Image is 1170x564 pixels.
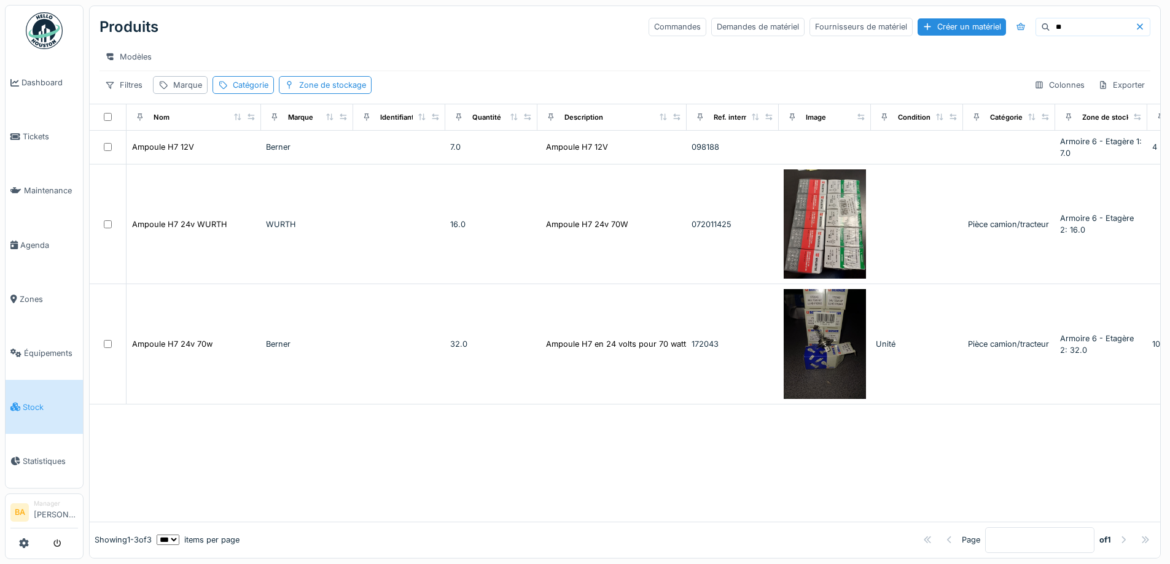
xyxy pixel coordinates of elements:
div: Showing 1 - 3 of 3 [95,534,152,546]
div: Ampoule H7 24v WURTH [132,218,227,230]
div: Modèles [99,48,157,66]
div: 098188 [692,141,774,153]
div: 072011425 [692,218,774,230]
a: Tickets [6,110,83,164]
div: Fournisseurs de matériel [809,18,913,36]
a: Statistiques [6,434,83,488]
span: Maintenance [24,185,78,196]
div: Filtres [99,76,148,94]
div: items per page [157,534,240,546]
div: Marque [173,79,202,91]
li: [PERSON_NAME] [34,499,78,525]
a: Dashboard [6,56,83,110]
img: Ampoule H7 24v 70w [784,289,866,399]
div: 172043 [692,338,774,350]
div: Ampoule H7 12V [546,141,608,153]
div: Exporter [1093,76,1150,94]
div: Ampoule H7 24v 70w [132,338,213,350]
div: Commandes [649,18,706,36]
div: Demandes de matériel [711,18,805,36]
span: Tickets [23,131,78,142]
div: Unité [876,338,958,350]
a: Zones [6,272,83,326]
a: Agenda [6,218,83,272]
div: Berner [266,141,348,153]
span: Statistiques [23,455,78,467]
div: Identifiant interne [380,112,440,123]
span: Armoire 6 - Etagère 1: 7.0 [1060,137,1142,158]
div: Image [806,112,826,123]
div: Ref. interne [714,112,752,123]
img: Badge_color-CXgf-gQk.svg [26,12,63,49]
div: Nom [154,112,170,123]
div: 16.0 [450,218,532,230]
img: Ampoule H7 24v WURTH [784,169,866,279]
span: Dashboard [21,77,78,88]
div: 7.0 [450,141,532,153]
div: 32.0 [450,338,532,350]
div: Conditionnement [898,112,956,123]
li: BA [10,503,29,522]
a: Maintenance [6,164,83,218]
div: Berner [266,338,348,350]
div: Manager [34,499,78,508]
span: Armoire 6 - Etagère 2: 32.0 [1060,334,1134,355]
a: BA Manager[PERSON_NAME] [10,499,78,528]
div: Description [564,112,603,123]
div: WURTH [266,218,348,230]
div: Pièce camion/tracteur [968,218,1050,230]
span: Agenda [20,239,78,251]
span: Zones [20,293,78,305]
div: Marque [288,112,313,123]
div: Colonnes [1029,76,1090,94]
span: Équipements [24,347,78,359]
span: Armoire 6 - Etagère 2: 16.0 [1060,214,1134,234]
span: Stock [23,401,78,413]
a: Équipements [6,326,83,380]
div: Ampoule H7 24v 70W [546,218,628,230]
div: Catégorie [990,112,1023,123]
div: Zone de stockage [1082,112,1142,123]
div: Créer un matériel [918,18,1006,35]
strong: of 1 [1099,534,1111,546]
div: Pièce camion/tracteur [968,338,1050,350]
a: Stock [6,380,83,434]
div: Page [962,534,980,546]
div: Catégorie [233,79,268,91]
div: Zone de stockage [299,79,366,91]
div: Ampoule H7 12V [132,141,194,153]
div: Quantité [472,112,501,123]
div: Ampoule H7 en 24 volts pour 70 watts 4,71€ che... [546,338,736,350]
div: Produits [99,11,158,43]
